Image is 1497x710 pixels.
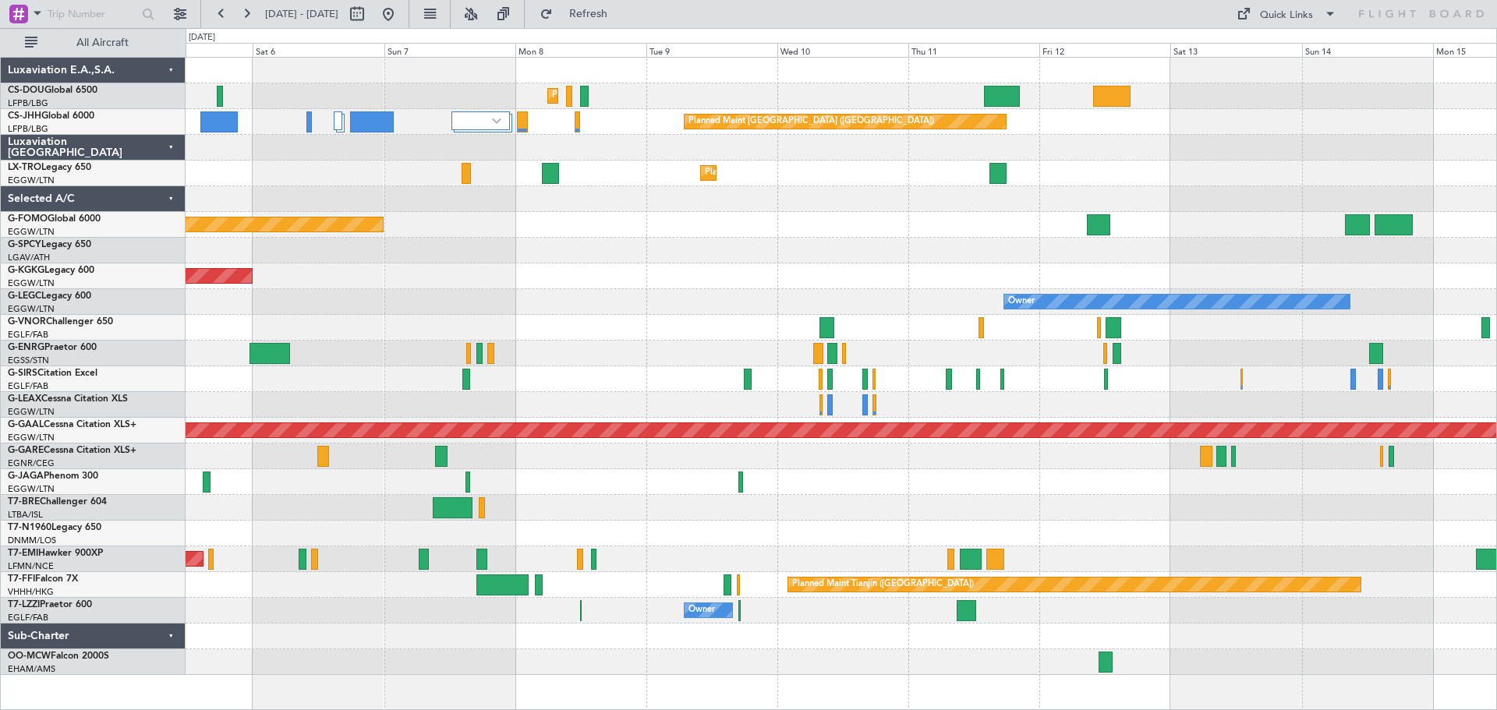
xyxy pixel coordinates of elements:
span: G-LEGC [8,291,41,301]
a: G-ENRGPraetor 600 [8,343,97,352]
button: Refresh [533,2,626,26]
a: EGLF/FAB [8,380,48,392]
a: G-FOMOGlobal 6000 [8,214,101,224]
a: EGSS/STN [8,355,49,366]
a: G-GARECessna Citation XLS+ [8,446,136,455]
span: [DATE] - [DATE] [265,7,338,21]
a: G-LEAXCessna Citation XLS [8,394,128,404]
div: [DATE] [189,31,215,44]
span: OO-MCW [8,652,51,661]
div: Wed 10 [777,43,908,57]
a: LFPB/LBG [8,97,48,109]
a: G-KGKGLegacy 600 [8,266,94,275]
a: EGGW/LTN [8,175,55,186]
span: All Aircraft [41,37,165,48]
a: CS-JHHGlobal 6000 [8,111,94,121]
span: T7-LZZI [8,600,40,609]
span: G-JAGA [8,472,44,481]
span: G-FOMO [8,214,48,224]
a: EGGW/LTN [8,277,55,289]
div: Fri 5 [122,43,253,57]
a: G-LEGCLegacy 600 [8,291,91,301]
a: T7-BREChallenger 604 [8,497,107,507]
div: Planned Maint Tianjin ([GEOGRAPHIC_DATA]) [792,573,974,596]
a: EHAM/AMS [8,663,55,675]
div: Owner [688,599,715,622]
a: G-GAALCessna Citation XLS+ [8,420,136,429]
a: G-SPCYLegacy 650 [8,240,91,249]
span: Refresh [556,9,621,19]
input: Trip Number [48,2,137,26]
span: G-VNOR [8,317,46,327]
div: Quick Links [1260,8,1313,23]
a: EGLF/FAB [8,329,48,341]
a: T7-FFIFalcon 7X [8,574,78,584]
a: EGGW/LTN [8,406,55,418]
div: Sun 14 [1302,43,1433,57]
div: Thu 11 [908,43,1039,57]
div: Fri 12 [1039,43,1170,57]
div: Planned Maint [GEOGRAPHIC_DATA] ([GEOGRAPHIC_DATA]) [688,110,934,133]
span: LX-TRO [8,163,41,172]
a: EGGW/LTN [8,303,55,315]
a: LFPB/LBG [8,123,48,135]
a: LX-TROLegacy 650 [8,163,91,172]
a: G-VNORChallenger 650 [8,317,113,327]
div: Tue 9 [646,43,777,57]
a: LGAV/ATH [8,252,50,263]
a: G-SIRSCitation Excel [8,369,97,378]
span: G-SPCY [8,240,41,249]
a: VHHH/HKG [8,586,54,598]
span: T7-N1960 [8,523,51,532]
div: Sun 7 [384,43,515,57]
span: CS-JHH [8,111,41,121]
div: Planned Maint Dusseldorf [705,161,807,185]
span: CS-DOU [8,86,44,95]
span: T7-EMI [8,549,38,558]
span: G-LEAX [8,394,41,404]
button: Quick Links [1229,2,1344,26]
a: T7-N1960Legacy 650 [8,523,101,532]
a: DNMM/LOS [8,535,56,546]
a: LFMN/NCE [8,560,54,572]
span: G-GARE [8,446,44,455]
a: EGGW/LTN [8,483,55,495]
a: EGLF/FAB [8,612,48,623]
a: EGNR/CEG [8,457,55,469]
a: EGGW/LTN [8,226,55,238]
span: T7-FFI [8,574,35,584]
div: Sat 6 [253,43,384,57]
span: T7-BRE [8,497,40,507]
span: G-SIRS [8,369,37,378]
button: All Aircraft [17,30,169,55]
div: Planned Maint [GEOGRAPHIC_DATA] ([GEOGRAPHIC_DATA]) [552,84,798,108]
a: G-JAGAPhenom 300 [8,472,98,481]
a: T7-EMIHawker 900XP [8,549,103,558]
span: G-ENRG [8,343,44,352]
a: T7-LZZIPraetor 600 [8,600,92,609]
span: G-GAAL [8,420,44,429]
div: Owner [1008,290,1035,313]
a: OO-MCWFalcon 2000S [8,652,109,661]
a: LTBA/ISL [8,509,43,521]
img: arrow-gray.svg [492,118,501,124]
div: Sat 13 [1170,43,1301,57]
div: Mon 8 [515,43,646,57]
a: CS-DOUGlobal 6500 [8,86,97,95]
span: G-KGKG [8,266,44,275]
a: EGGW/LTN [8,432,55,443]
